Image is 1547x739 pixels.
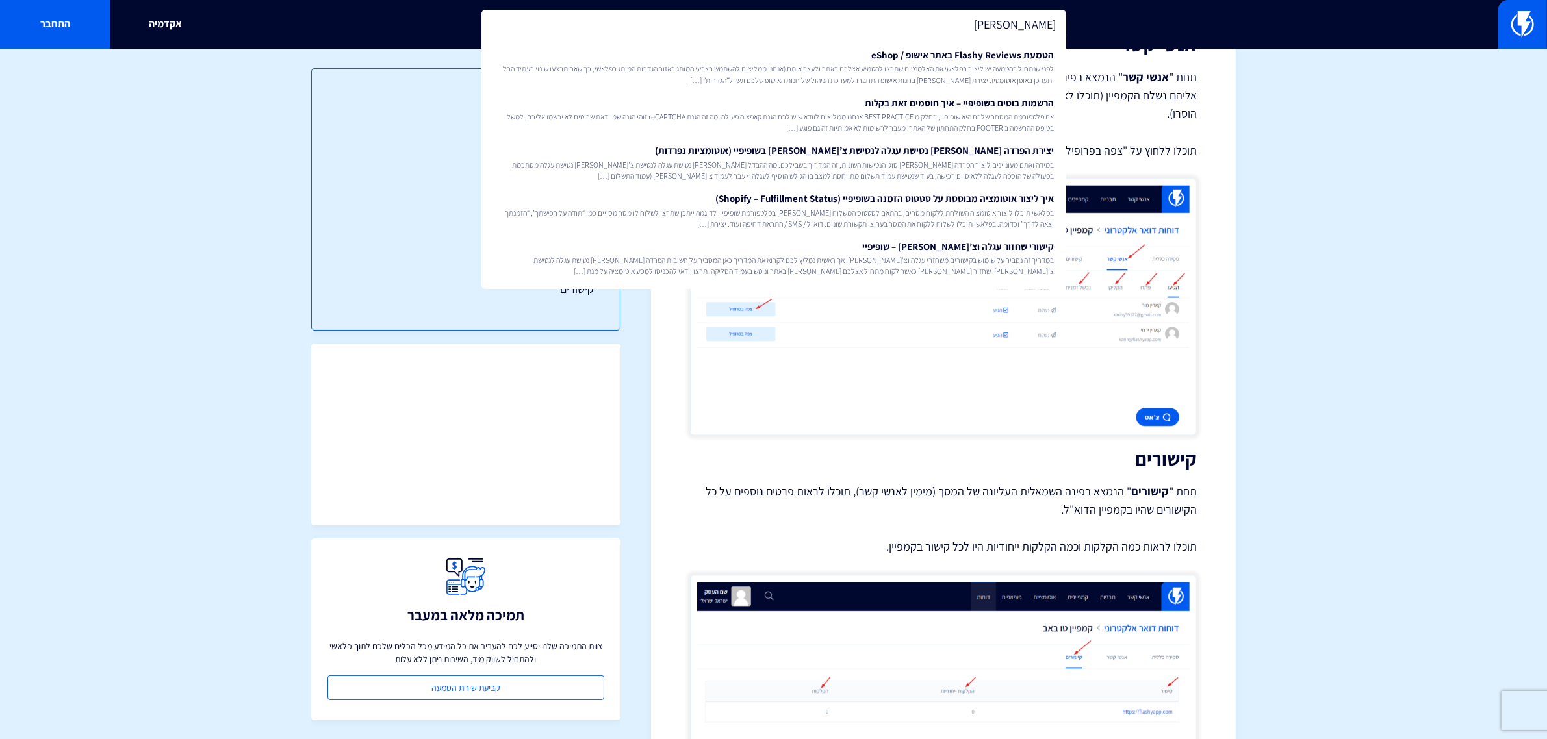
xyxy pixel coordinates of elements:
a: סקירה כללית [338,118,594,135]
p: צוות התמיכה שלנו יסייע לכם להעביר את כל המידע מכל הכלים שלכם לתוך פלאשי ולהתחיל לשווק מיד, השירות... [327,640,604,666]
a: קישורים [338,281,594,297]
a: סיכום [338,165,594,182]
span: לפני שנתחיל בהטמעה יש ליצור בפלאשי את האלמנטים שתרצו להטמיע אצלכם באתר ולעצב אותם (אנחנו ממליצים ... [493,63,1055,85]
h3: תוכן [338,95,594,112]
a: הרשמות בוטים בשופיפיי – איך חוסמים זאת בקלותאם פלטפורמת המסחר שלכם היא שופיפיי, כחלק מ BEST PRACT... [488,91,1060,139]
input: חיפוש מהיר... [481,10,1066,40]
a: איך ליצור אוטומציה מבוססת על סטטוס הזמנה בשופיפיי (Shopify – Fulfillment Status)בפלאשי תוכלו ליצו... [488,186,1060,234]
a: הטמעת Flashy Reviews באתר אישופ / eShopלפני שנתחיל בהטמעה יש ליצור בפלאשי את האלמנטים שתרצו להטמי... [488,43,1060,91]
a: אנשי קשר [338,258,594,275]
a: נכשלו [338,211,594,228]
strong: קישורים [1131,484,1169,499]
a: ביצועי מכירות [338,142,594,158]
span: במדריך זה נסביר על שימוש בקישורים משחזרי עגלה וצ’[PERSON_NAME], אך ראשית נמליץ לכם לקרוא את המדרי... [493,255,1055,277]
a: הקישורים הלחיצים ביותר [338,234,594,251]
h3: תמיכה מלאה במעבר [407,607,524,623]
a: קביעת שיחת הטמעה [327,675,604,700]
span: בפלאשי תוכלו ליצור אוטומציה השולחת ללקוח מסרים, בהתאם לסטטוס המשלוח [PERSON_NAME] בפלטפורמת שופיפ... [493,207,1055,229]
strong: אנשי קשר [1123,69,1169,84]
span: במידה ואתם מעוניינים ליצור הפרדה [PERSON_NAME] סוגי הנטישות השונות, זה המדריך בשבילכם. מה ההבדל [... [493,159,1055,181]
p: תחת " " הנמצא בפינה השמאלית העליונה של המסך (מימין לאנשי קשר), תוכלו לראות פרטים נוספים על כל הקי... [690,482,1197,519]
a: יצירת הפרדה [PERSON_NAME] נטישת עגלה לנטישת צ’[PERSON_NAME] בשופיפיי (אוטומציות נפרדות)במידה ואתם... [488,138,1060,186]
p: תוכלו לראות כמה הקלקות וכמה הקלקות ייחודיות היו לכל קישור בקמפיין. [690,538,1197,555]
a: הקלקות לפי מכשיר [338,188,594,205]
h2: קישורים [690,448,1197,470]
span: אם פלטפורמת המסחר שלכם היא שופיפיי, כחלק מ BEST PRACTICE אנחנו ממליצים לוודא שיש לכם הגנת קאפצ’ה ... [493,111,1055,133]
a: קישורי שחזור עגלה וצ’[PERSON_NAME] – שופיפייבמדריך זה נסביר על שימוש בקישורים משחזרי עגלה וצ’[PER... [488,234,1060,282]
